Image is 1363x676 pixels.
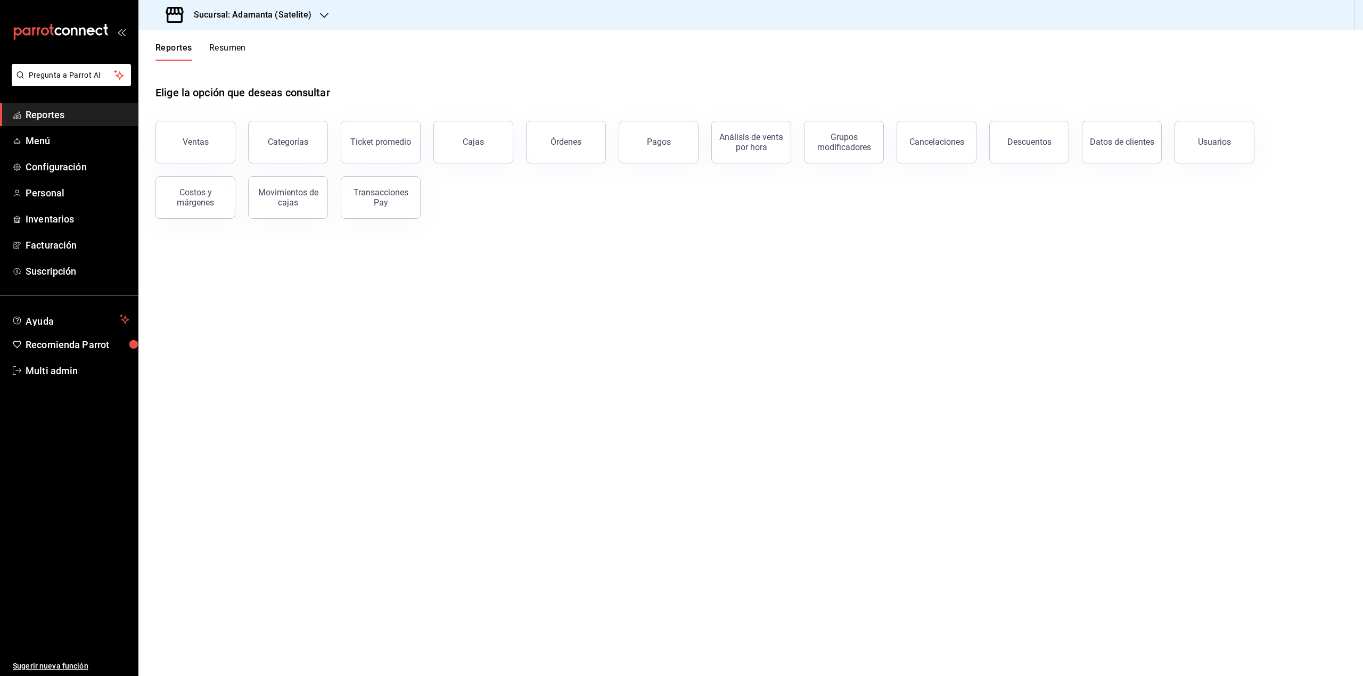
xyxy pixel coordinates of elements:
[350,137,411,147] div: Ticket promedio
[463,137,484,147] div: Cajas
[897,121,976,163] button: Cancelaciones
[1082,121,1162,163] button: Datos de clientes
[155,43,192,61] button: Reportes
[26,108,129,122] span: Reportes
[29,70,114,81] span: Pregunta a Parrot AI
[1175,121,1254,163] button: Usuarios
[26,364,129,378] span: Multi admin
[1198,137,1231,147] div: Usuarios
[26,238,129,252] span: Facturación
[248,176,328,219] button: Movimientos de cajas
[348,187,414,208] div: Transacciones Pay
[183,137,209,147] div: Ventas
[1007,137,1052,147] div: Descuentos
[26,134,129,148] span: Menú
[619,121,699,163] button: Pagos
[341,121,421,163] button: Ticket promedio
[12,64,131,86] button: Pregunta a Parrot AI
[1090,137,1154,147] div: Datos de clientes
[268,137,308,147] div: Categorías
[989,121,1069,163] button: Descuentos
[155,85,330,101] h1: Elige la opción que deseas consultar
[162,187,228,208] div: Costos y márgenes
[26,212,129,226] span: Inventarios
[209,43,246,61] button: Resumen
[711,121,791,163] button: Análisis de venta por hora
[255,187,321,208] div: Movimientos de cajas
[647,137,671,147] div: Pagos
[551,137,581,147] div: Órdenes
[155,176,235,219] button: Costos y márgenes
[248,121,328,163] button: Categorías
[26,186,129,200] span: Personal
[811,132,877,152] div: Grupos modificadores
[341,176,421,219] button: Transacciones Pay
[7,77,131,88] a: Pregunta a Parrot AI
[155,43,246,61] div: navigation tabs
[804,121,884,163] button: Grupos modificadores
[909,137,964,147] div: Cancelaciones
[26,337,129,352] span: Recomienda Parrot
[26,160,129,174] span: Configuración
[433,121,513,163] button: Cajas
[526,121,606,163] button: Órdenes
[117,28,126,36] button: open_drawer_menu
[26,313,116,326] span: Ayuda
[718,132,784,152] div: Análisis de venta por hora
[13,661,129,672] span: Sugerir nueva función
[155,121,235,163] button: Ventas
[185,9,311,21] h3: Sucursal: Adamanta (Satelite)
[26,264,129,278] span: Suscripción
